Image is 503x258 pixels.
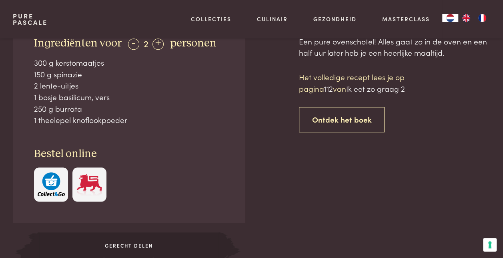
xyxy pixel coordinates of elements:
div: + [152,38,164,50]
h3: Bestel online [34,147,224,161]
a: PurePascale [13,13,48,26]
a: FR [474,14,490,22]
img: c308188babc36a3a401bcb5cb7e020f4d5ab42f7cacd8327e500463a43eeb86c.svg [38,172,65,197]
div: 150 g spinazie [34,69,224,80]
span: 112 [324,83,333,94]
div: 1 theelepel knoflookpoeder [34,114,224,126]
a: Collecties [191,15,231,23]
div: - [128,38,139,50]
div: 250 g burrata [34,103,224,115]
span: Gerecht delen [38,242,220,249]
a: Masterclass [382,15,429,23]
button: Uw voorkeuren voor toestemming voor trackingtechnologieën [483,238,497,252]
span: Ik eet zo graag 2 [346,83,405,94]
span: Ingrediënten voor [34,38,122,49]
div: 2 lente-uitjes [34,80,224,91]
a: Ontdek het boek [299,107,385,132]
p: Het volledige recept lees je op pagina van [299,71,435,94]
ul: Language list [458,14,490,22]
span: personen [170,38,216,49]
a: EN [458,14,474,22]
div: 300 g kerstomaatjes [34,57,224,69]
a: Culinair [257,15,288,23]
aside: Language selected: Nederlands [442,14,490,22]
div: 1 bosje basilicum, vers [34,91,224,103]
span: 2 [144,36,148,50]
img: Delhaize [76,172,103,197]
a: NL [442,14,458,22]
div: Language [442,14,458,22]
a: Gezondheid [313,15,357,23]
div: Een pure ovenschotel! Alles gaat zo in de oven en een half uur later heb je een heerlijke maaltijd. [299,36,491,58]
